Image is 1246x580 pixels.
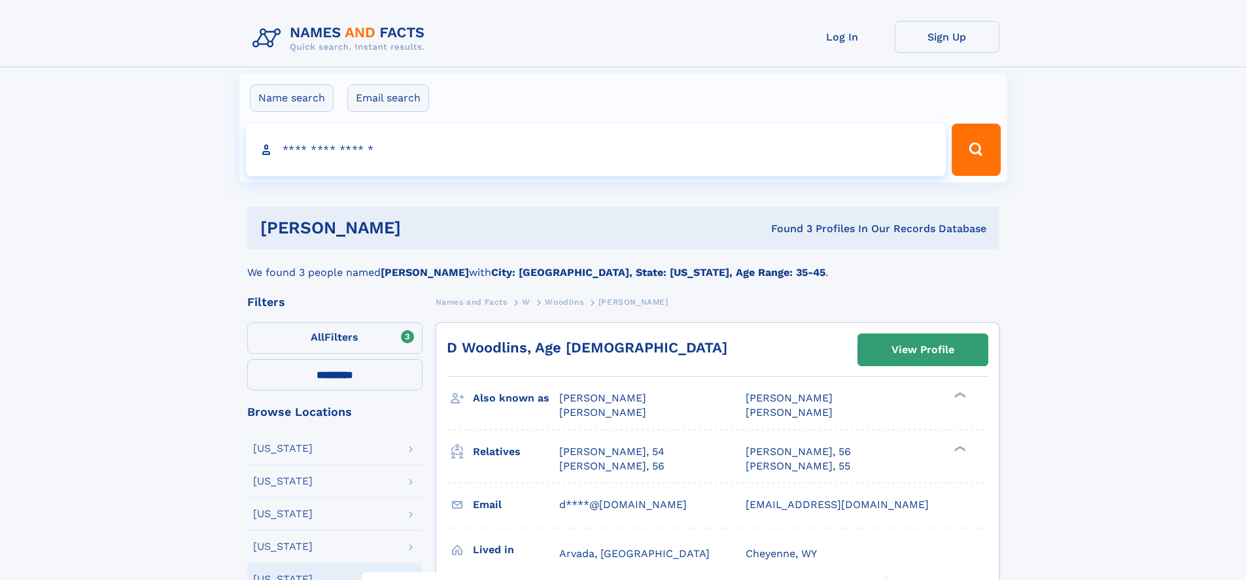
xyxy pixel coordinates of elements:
[598,298,668,307] span: [PERSON_NAME]
[347,84,429,112] label: Email search
[746,392,833,404] span: [PERSON_NAME]
[522,294,530,310] a: W
[559,445,665,459] a: [PERSON_NAME], 54
[260,220,586,236] h1: [PERSON_NAME]
[746,445,851,459] a: [PERSON_NAME], 56
[522,298,530,307] span: W
[247,21,436,56] img: Logo Names and Facts
[247,249,999,281] div: We found 3 people named with .
[473,539,559,561] h3: Lived in
[746,547,817,560] span: Cheyenne, WY
[891,335,954,365] div: View Profile
[253,509,313,519] div: [US_STATE]
[790,21,895,53] a: Log In
[746,498,929,511] span: [EMAIL_ADDRESS][DOMAIN_NAME]
[250,84,334,112] label: Name search
[253,541,313,552] div: [US_STATE]
[247,296,423,308] div: Filters
[746,459,850,473] a: [PERSON_NAME], 55
[951,444,967,452] div: ❯
[491,266,825,279] b: City: [GEOGRAPHIC_DATA], State: [US_STATE], Age Range: 35-45
[952,124,1000,176] button: Search Button
[951,391,967,400] div: ❯
[381,266,469,279] b: [PERSON_NAME]
[559,547,710,560] span: Arvada, [GEOGRAPHIC_DATA]
[473,441,559,463] h3: Relatives
[473,494,559,516] h3: Email
[559,392,646,404] span: [PERSON_NAME]
[545,298,583,307] span: Woodlins
[473,387,559,409] h3: Also known as
[746,406,833,418] span: [PERSON_NAME]
[253,443,313,454] div: [US_STATE]
[559,406,646,418] span: [PERSON_NAME]
[895,21,999,53] a: Sign Up
[247,406,423,418] div: Browse Locations
[246,124,946,176] input: search input
[858,334,988,366] a: View Profile
[447,339,727,356] a: D Woodlins, Age [DEMOGRAPHIC_DATA]
[559,459,665,473] a: [PERSON_NAME], 56
[545,294,583,310] a: Woodlins
[586,222,986,236] div: Found 3 Profiles In Our Records Database
[311,331,324,343] span: All
[247,322,423,354] label: Filters
[253,476,313,486] div: [US_STATE]
[436,294,508,310] a: Names and Facts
